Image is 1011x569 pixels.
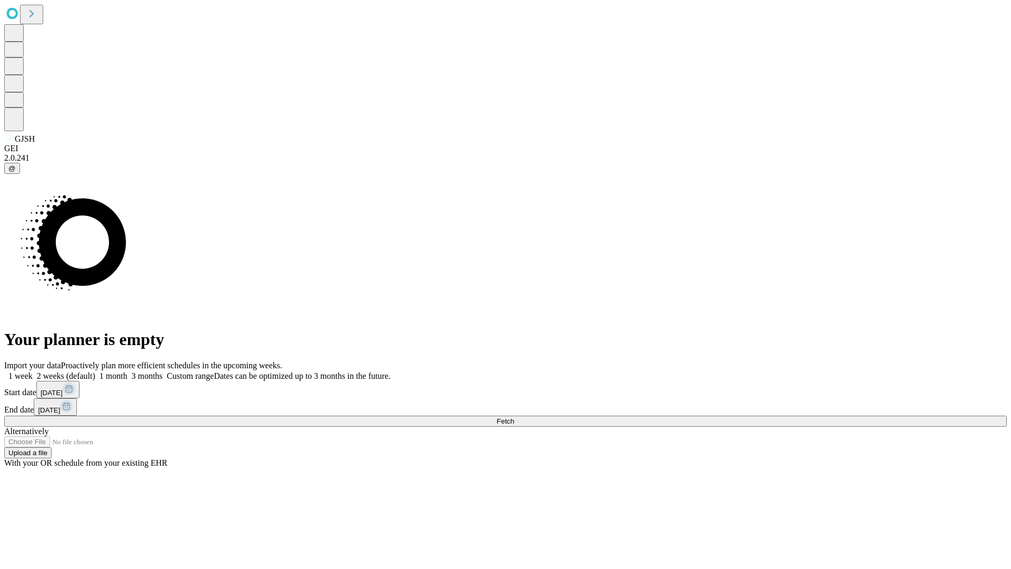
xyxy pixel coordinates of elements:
span: Fetch [497,417,514,425]
span: Dates can be optimized up to 3 months in the future. [214,371,390,380]
div: Start date [4,381,1007,398]
span: 1 week [8,371,33,380]
span: Custom range [167,371,214,380]
div: 2.0.241 [4,153,1007,163]
span: [DATE] [41,389,63,397]
button: Fetch [4,416,1007,427]
div: End date [4,398,1007,416]
h1: Your planner is empty [4,330,1007,349]
span: Import your data [4,361,61,370]
span: [DATE] [38,406,60,414]
span: GJSH [15,134,35,143]
span: 3 months [132,371,163,380]
span: Proactively plan more efficient schedules in the upcoming weeks. [61,361,282,370]
span: 1 month [100,371,127,380]
button: [DATE] [34,398,77,416]
span: 2 weeks (default) [37,371,95,380]
span: With your OR schedule from your existing EHR [4,458,167,467]
span: Alternatively [4,427,48,436]
button: Upload a file [4,447,52,458]
span: @ [8,164,16,172]
button: @ [4,163,20,174]
div: GEI [4,144,1007,153]
button: [DATE] [36,381,80,398]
